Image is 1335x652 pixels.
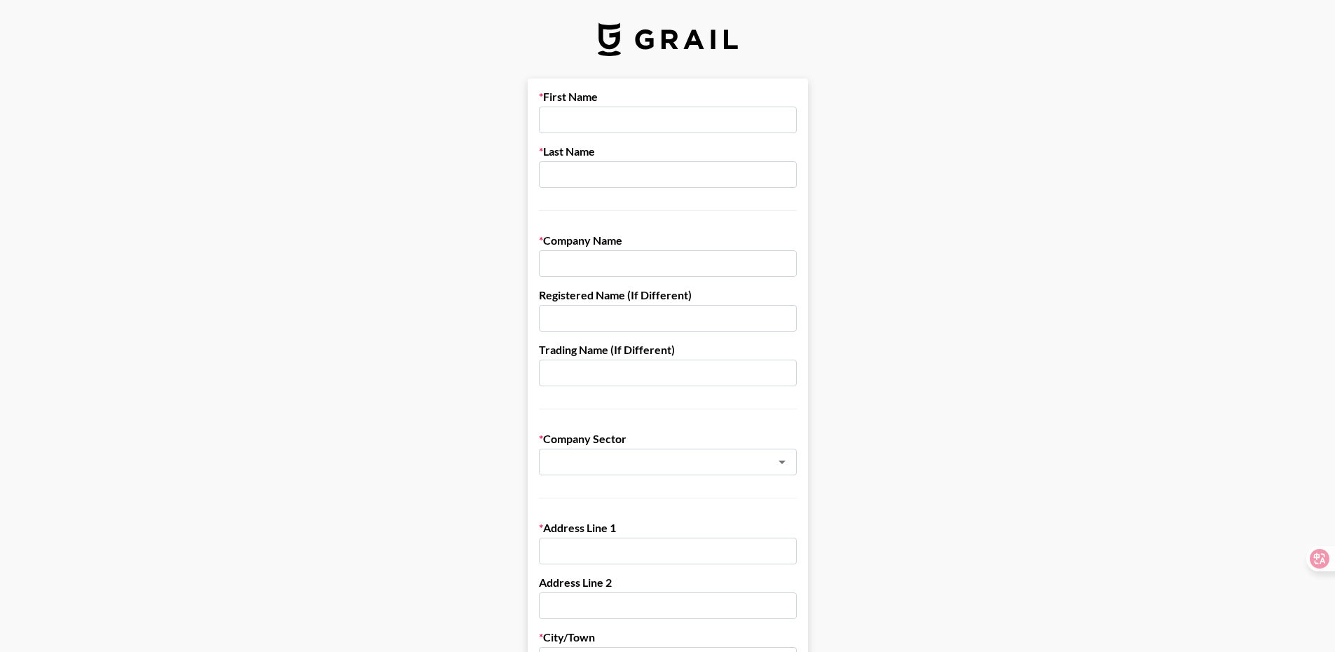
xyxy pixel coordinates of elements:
label: First Name [539,90,797,104]
label: Address Line 1 [539,521,797,535]
button: Open [772,452,792,472]
label: City/Town [539,630,797,644]
img: Grail Talent Logo [598,22,738,56]
label: Registered Name (If Different) [539,288,797,302]
label: Company Name [539,233,797,247]
label: Address Line 2 [539,576,797,590]
label: Company Sector [539,432,797,446]
label: Last Name [539,144,797,158]
label: Trading Name (If Different) [539,343,797,357]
